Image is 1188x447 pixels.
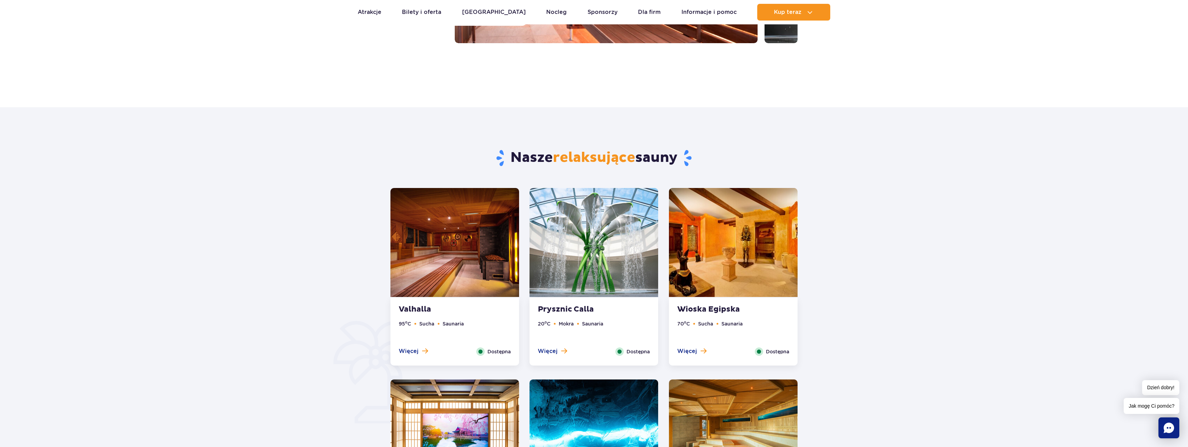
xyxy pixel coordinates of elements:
span: Więcej [399,347,419,355]
button: Więcej [399,347,428,355]
strong: Valhalla [399,305,483,314]
li: Saunaria [443,320,464,328]
sup: o [405,320,407,324]
img: Prysznic Calla [530,188,658,297]
span: Więcej [677,347,697,355]
img: Wioska Egipska [669,188,798,297]
a: [GEOGRAPHIC_DATA] [462,4,526,21]
span: Dostępna [627,348,650,355]
a: Atrakcje [358,4,381,21]
sup: o [544,320,547,324]
li: 20 C [538,320,550,328]
li: Sucha [419,320,434,328]
h2: Nasze sauny [390,149,798,167]
a: Bilety i oferta [402,4,441,21]
span: relaksujące [553,149,635,166]
a: Dla firm [638,4,661,21]
sup: o [684,320,686,324]
li: Saunaria [582,320,603,328]
a: Sponsorzy [588,4,617,21]
span: Dzień dobry! [1142,380,1179,395]
strong: Prysznic Calla [538,305,622,314]
span: Jak mogę Ci pomóc? [1124,398,1179,414]
li: 70 C [677,320,690,328]
button: Kup teraz [757,4,830,21]
button: Więcej [538,347,567,355]
strong: Wioska Egipska [677,305,761,314]
li: Saunaria [721,320,743,328]
span: Kup teraz [774,9,801,15]
img: Valhalla [390,188,519,297]
a: Informacje i pomoc [681,4,737,21]
li: Mokra [559,320,574,328]
button: Więcej [677,347,706,355]
span: Dostępna [487,348,511,355]
div: Chat [1158,417,1179,438]
li: Sucha [698,320,713,328]
span: Dostępna [766,348,789,355]
a: Nocleg [546,4,567,21]
span: Więcej [538,347,558,355]
li: 95 C [399,320,411,328]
